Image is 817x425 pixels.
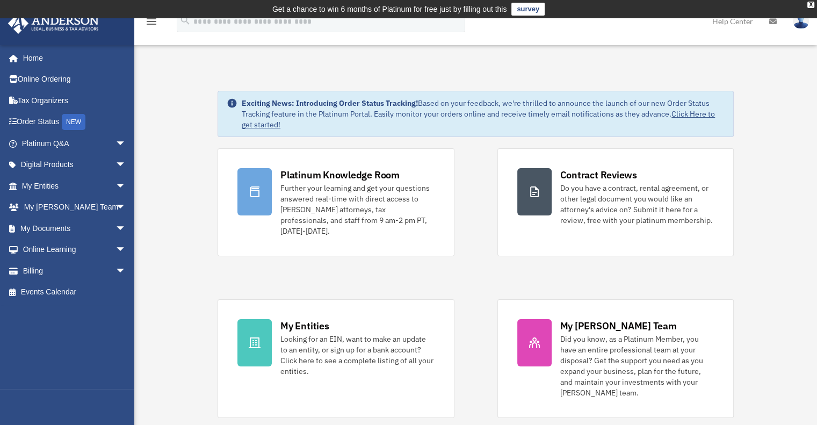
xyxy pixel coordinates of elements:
span: arrow_drop_down [115,239,137,261]
div: Looking for an EIN, want to make an update to an entity, or sign up for a bank account? Click her... [280,334,434,377]
span: arrow_drop_down [115,175,137,197]
strong: Exciting News: Introducing Order Status Tracking! [242,98,418,108]
a: Billingarrow_drop_down [8,260,142,282]
span: arrow_drop_down [115,154,137,176]
a: Contract Reviews Do you have a contract, rental agreement, or other legal document you would like... [497,148,734,256]
a: Events Calendar [8,282,142,303]
i: search [179,15,191,26]
a: My Documentsarrow_drop_down [8,218,142,239]
div: NEW [62,114,85,130]
div: My Entities [280,319,329,333]
a: survey [511,3,545,16]
div: Further your learning and get your questions answered real-time with direct access to [PERSON_NAM... [280,183,434,236]
a: Platinum Q&Aarrow_drop_down [8,133,142,154]
a: Click Here to get started! [242,109,715,129]
a: Platinum Knowledge Room Further your learning and get your questions answered real-time with dire... [218,148,454,256]
div: Contract Reviews [560,168,637,182]
div: close [807,2,814,8]
div: My [PERSON_NAME] Team [560,319,677,333]
a: My [PERSON_NAME] Teamarrow_drop_down [8,197,142,218]
div: Did you know, as a Platinum Member, you have an entire professional team at your disposal? Get th... [560,334,714,398]
a: Digital Productsarrow_drop_down [8,154,142,176]
span: arrow_drop_down [115,260,137,282]
a: My Entitiesarrow_drop_down [8,175,142,197]
i: menu [145,15,158,28]
div: Get a chance to win 6 months of Platinum for free just by filling out this [272,3,507,16]
a: Online Ordering [8,69,142,90]
a: menu [145,19,158,28]
div: Platinum Knowledge Room [280,168,400,182]
a: Online Learningarrow_drop_down [8,239,142,261]
img: Anderson Advisors Platinum Portal [5,13,102,34]
span: arrow_drop_down [115,133,137,155]
div: Based on your feedback, we're thrilled to announce the launch of our new Order Status Tracking fe... [242,98,725,130]
a: Home [8,47,137,69]
img: User Pic [793,13,809,29]
a: My Entities Looking for an EIN, want to make an update to an entity, or sign up for a bank accoun... [218,299,454,418]
span: arrow_drop_down [115,218,137,240]
a: Tax Organizers [8,90,142,111]
div: Do you have a contract, rental agreement, or other legal document you would like an attorney's ad... [560,183,714,226]
a: Order StatusNEW [8,111,142,133]
span: arrow_drop_down [115,197,137,219]
a: My [PERSON_NAME] Team Did you know, as a Platinum Member, you have an entire professional team at... [497,299,734,418]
